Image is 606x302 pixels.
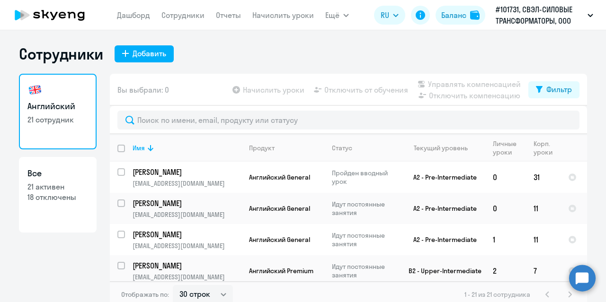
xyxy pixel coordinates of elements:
[117,84,169,95] span: Вы выбрали: 0
[133,179,241,188] p: [EMAIL_ADDRESS][DOMAIN_NAME]
[249,267,313,275] span: Английский Premium
[161,10,205,20] a: Сотрудники
[374,6,405,25] button: RU
[397,255,485,286] td: B2 - Upper-Intermediate
[27,114,88,125] p: 21 сотрудник
[133,144,241,152] div: Имя
[27,167,88,180] h3: Все
[332,231,397,248] p: Идут постоянные занятия
[19,74,97,149] a: Английский21 сотрудник
[381,9,389,21] span: RU
[249,173,310,181] span: Английский General
[534,139,554,156] div: Корп. уроки
[249,144,275,152] div: Продукт
[133,167,240,177] p: [PERSON_NAME]
[121,290,169,299] span: Отображать по:
[526,224,561,255] td: 11
[464,290,530,299] span: 1 - 21 из 21 сотрудника
[133,210,241,219] p: [EMAIL_ADDRESS][DOMAIN_NAME]
[485,224,526,255] td: 1
[485,255,526,286] td: 2
[133,260,241,271] a: [PERSON_NAME]
[133,273,241,281] p: [EMAIL_ADDRESS][DOMAIN_NAME]
[528,81,579,98] button: Фильтр
[133,260,240,271] p: [PERSON_NAME]
[117,10,150,20] a: Дашборд
[496,4,584,26] p: #101731, СВЭЛ-СИЛОВЫЕ ТРАНСФОРМАТОРЫ, ООО
[414,144,468,152] div: Текущий уровень
[534,139,560,156] div: Корп. уроки
[436,6,485,25] button: Балансbalance
[485,162,526,193] td: 0
[133,229,240,240] p: [PERSON_NAME]
[133,167,241,177] a: [PERSON_NAME]
[493,139,526,156] div: Личные уроки
[19,157,97,233] a: Все21 активен18 отключены
[27,192,88,202] p: 18 отключены
[216,10,241,20] a: Отчеты
[325,9,339,21] span: Ещё
[133,198,241,208] a: [PERSON_NAME]
[249,204,310,213] span: Английский General
[19,44,103,63] h1: Сотрудники
[325,6,349,25] button: Ещё
[332,144,397,152] div: Статус
[397,162,485,193] td: A2 - Pre-Intermediate
[133,198,240,208] p: [PERSON_NAME]
[485,193,526,224] td: 0
[115,45,174,62] button: Добавить
[27,181,88,192] p: 21 активен
[405,144,485,152] div: Текущий уровень
[332,200,397,217] p: Идут постоянные занятия
[133,144,145,152] div: Имя
[332,169,397,186] p: Пройден вводный урок
[397,224,485,255] td: A2 - Pre-Intermediate
[117,111,579,129] input: Поиск по имени, email, продукту или статусу
[526,162,561,193] td: 31
[133,242,241,250] p: [EMAIL_ADDRESS][DOMAIN_NAME]
[491,4,598,26] button: #101731, СВЭЛ-СИЛОВЫЕ ТРАНСФОРМАТОРЫ, ООО
[249,144,324,152] div: Продукт
[526,193,561,224] td: 11
[332,144,352,152] div: Статус
[332,262,397,279] p: Идут постоянные занятия
[470,10,480,20] img: balance
[252,10,314,20] a: Начислить уроки
[441,9,466,21] div: Баланс
[493,139,519,156] div: Личные уроки
[397,193,485,224] td: A2 - Pre-Intermediate
[249,235,310,244] span: Английский General
[27,82,43,97] img: english
[133,229,241,240] a: [PERSON_NAME]
[526,255,561,286] td: 7
[27,100,88,112] h3: Английский
[546,84,572,95] div: Фильтр
[133,48,166,59] div: Добавить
